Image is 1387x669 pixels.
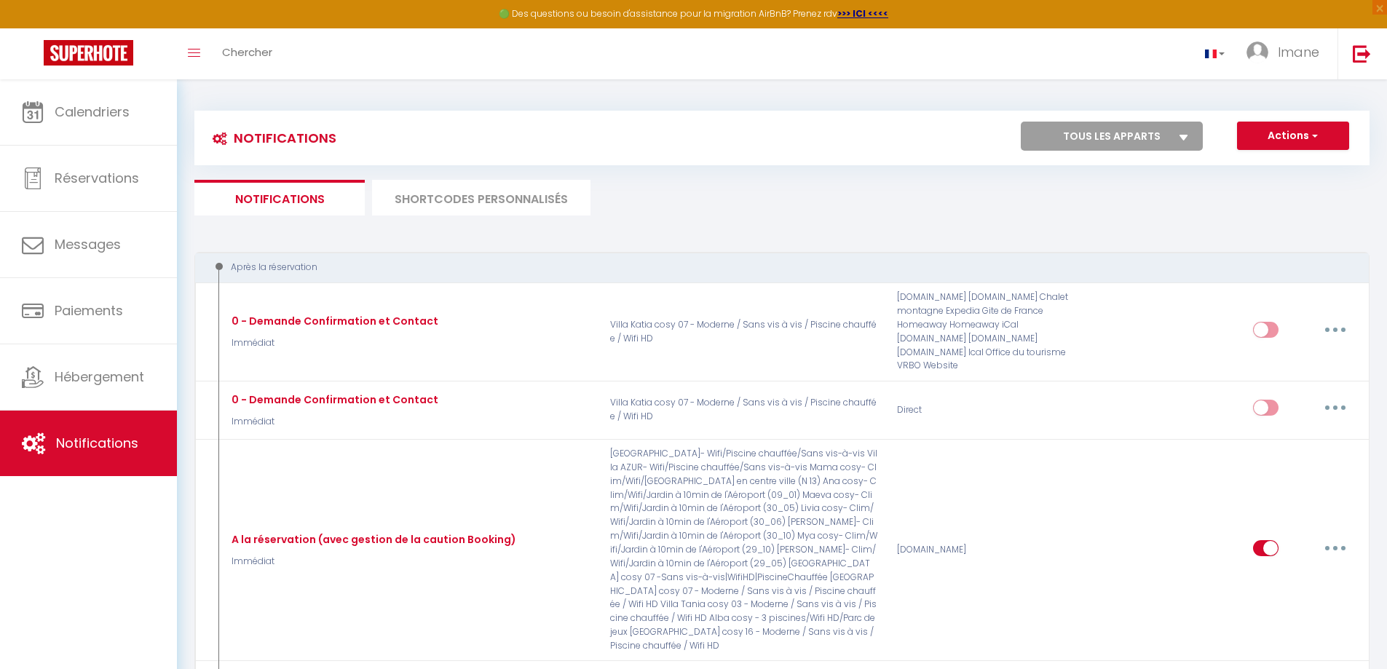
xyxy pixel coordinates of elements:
img: Super Booking [44,40,133,66]
span: Imane [1278,43,1319,61]
p: Immédiat [228,555,516,569]
p: [GEOGRAPHIC_DATA]- Wifi/Piscine chauffée/Sans vis-à-vis Villa AZUR- Wifi/Piscine chauffée/Sans vi... [601,447,888,653]
div: Après la réservation [208,261,1333,274]
img: logout [1353,44,1371,63]
span: Messages [55,235,121,253]
span: Hébergement [55,368,144,386]
p: Immédiat [228,336,438,350]
p: Immédiat [228,415,438,429]
h3: Notifications [205,122,336,154]
li: Notifications [194,180,365,215]
div: [DOMAIN_NAME] [888,447,1079,653]
div: 0 - Demande Confirmation et Contact [228,313,438,329]
a: >>> ICI <<<< [837,7,888,20]
div: [DOMAIN_NAME] [DOMAIN_NAME] Chalet montagne Expedia Gite de France Homeaway Homeaway iCal [DOMAIN... [888,290,1079,373]
span: Chercher [222,44,272,60]
span: Notifications [56,434,138,452]
button: Actions [1237,122,1349,151]
span: Calendriers [55,103,130,121]
div: A la réservation (avec gestion de la caution Booking) [228,531,516,547]
img: ... [1246,41,1268,63]
div: Direct [888,389,1079,431]
div: 0 - Demande Confirmation et Contact [228,392,438,408]
span: Paiements [55,301,123,320]
p: Villa Katia cosy 07 - Moderne / Sans vis à vis / Piscine chauffée / Wifi HD [601,389,888,431]
p: Villa Katia cosy 07 - Moderne / Sans vis à vis / Piscine chauffée / Wifi HD [601,290,888,373]
a: ... Imane [1236,28,1337,79]
span: Réservations [55,169,139,187]
li: SHORTCODES PERSONNALISÉS [372,180,590,215]
a: Chercher [211,28,283,79]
